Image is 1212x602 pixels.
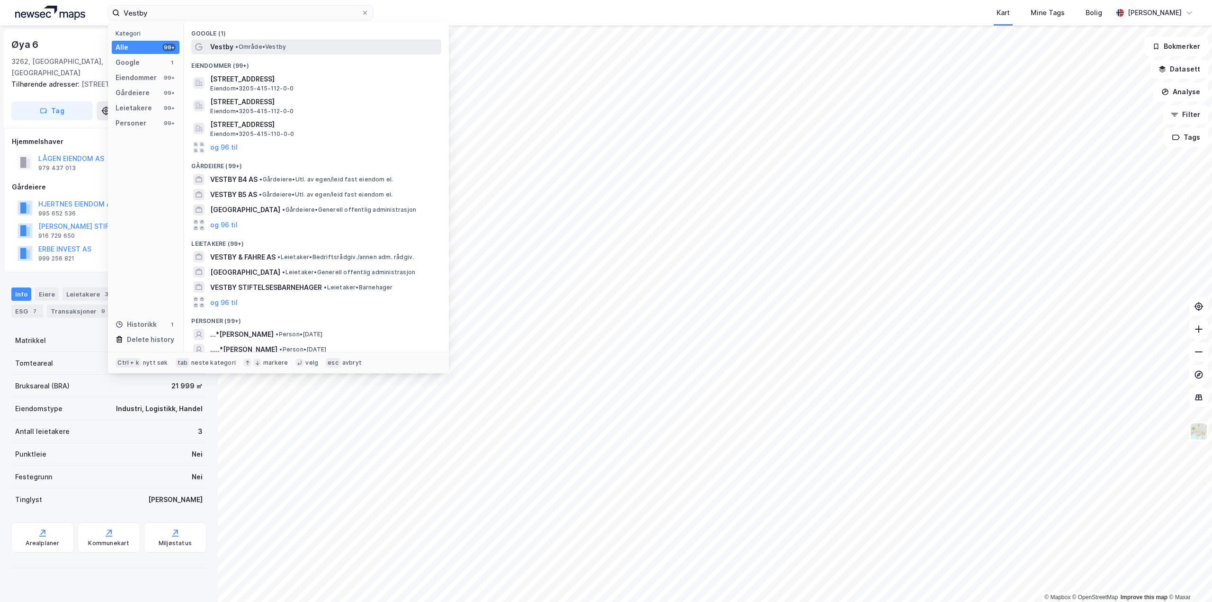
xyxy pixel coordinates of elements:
[35,288,59,301] div: Eiere
[210,41,233,53] span: Vestby
[15,335,46,346] div: Matrikkel
[184,310,449,327] div: Personer (99+)
[1150,60,1208,79] button: Datasett
[259,191,262,198] span: •
[282,269,415,276] span: Leietaker • Generell offentlig administrasjon
[1044,594,1070,601] a: Mapbox
[162,44,176,51] div: 99+
[1153,82,1208,101] button: Analyse
[88,539,129,547] div: Kommunekart
[127,334,174,345] div: Delete history
[210,96,437,108] span: [STREET_ADDRESS]
[1072,594,1118,601] a: OpenStreetMap
[210,219,238,231] button: og 96 til
[324,284,327,291] span: •
[162,104,176,112] div: 99+
[277,253,414,261] span: Leietaker • Bedriftsrådgiv./annen adm. rådgiv.
[162,89,176,97] div: 99+
[168,59,176,66] div: 1
[235,43,286,51] span: Område • Vestby
[62,288,115,301] div: Leietakere
[184,54,449,72] div: Eiendommer (99+)
[1164,128,1208,147] button: Tags
[210,130,294,138] span: Eiendom • 3205-415-110-0-0
[198,426,203,437] div: 3
[47,305,112,318] div: Transaksjoner
[15,380,70,392] div: Bruksareal (BRA)
[184,22,449,39] div: Google (1)
[192,449,203,460] div: Nei
[259,176,262,183] span: •
[1031,7,1065,18] div: Mine Tags
[210,119,437,130] span: [STREET_ADDRESS]
[1086,7,1102,18] div: Bolig
[12,136,206,147] div: Hjemmelshaver
[116,72,157,83] div: Eiendommer
[305,359,318,367] div: velg
[276,331,278,338] span: •
[276,331,322,338] span: Person • [DATE]
[1165,557,1212,602] div: Kontrollprogram for chat
[235,43,238,50] span: •
[162,119,176,127] div: 99+
[176,358,190,368] div: tab
[210,85,294,92] span: Eiendom • 3205-415-112-0-0
[210,344,277,355] span: .....*[PERSON_NAME]
[342,359,362,367] div: avbryt
[210,282,322,293] span: VESTBY STIFTELSESBARNEHAGER
[210,297,238,308] button: og 96 til
[38,164,76,172] div: 979 437 013
[1165,557,1212,602] iframe: Chat Widget
[159,539,192,547] div: Miljøstatus
[277,253,280,261] span: •
[1121,594,1167,601] a: Improve this map
[15,471,52,483] div: Festegrunn
[192,471,203,483] div: Nei
[279,346,282,353] span: •
[210,73,437,85] span: [STREET_ADDRESS]
[15,6,85,20] img: logo.a4113a55bc3d86da70a041830d287a7e.svg
[26,539,59,547] div: Arealplaner
[116,403,203,414] div: Industri, Logistikk, Handel
[11,101,93,120] button: Tag
[210,142,238,153] button: og 96 til
[11,79,199,90] div: [STREET_ADDRESS]
[30,306,39,316] div: 7
[997,7,1010,18] div: Kart
[15,449,46,460] div: Punktleie
[210,108,294,115] span: Eiendom • 3205-415-112-0-0
[279,346,326,353] span: Person • [DATE]
[1190,422,1208,440] img: Z
[171,380,203,392] div: 21 999 ㎡
[116,358,141,368] div: Ctrl + k
[148,494,203,505] div: [PERSON_NAME]
[184,233,449,250] div: Leietakere (99+)
[263,359,288,367] div: markere
[11,56,160,79] div: 3262, [GEOGRAPHIC_DATA], [GEOGRAPHIC_DATA]
[116,319,157,330] div: Historikk
[102,289,111,299] div: 3
[116,102,152,114] div: Leietakere
[282,206,285,213] span: •
[210,252,276,263] span: VESTBY & FAHRE AS
[116,42,128,53] div: Alle
[12,181,206,193] div: Gårdeiere
[1163,105,1208,124] button: Filter
[210,204,280,216] span: [GEOGRAPHIC_DATA]
[11,305,43,318] div: ESG
[1144,37,1208,56] button: Bokmerker
[168,321,176,328] div: 1
[210,189,257,200] span: VESTBY B5 AS
[259,176,393,183] span: Gårdeiere • Utl. av egen/leid fast eiendom el.
[1128,7,1182,18] div: [PERSON_NAME]
[15,494,42,505] div: Tinglyst
[326,358,340,368] div: esc
[210,329,274,340] span: ...*[PERSON_NAME]
[11,80,81,88] span: Tilhørende adresser:
[282,206,416,214] span: Gårdeiere • Generell offentlig administrasjon
[143,359,168,367] div: nytt søk
[15,403,62,414] div: Eiendomstype
[184,155,449,172] div: Gårdeiere (99+)
[324,284,392,291] span: Leietaker • Barnehager
[15,426,70,437] div: Antall leietakere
